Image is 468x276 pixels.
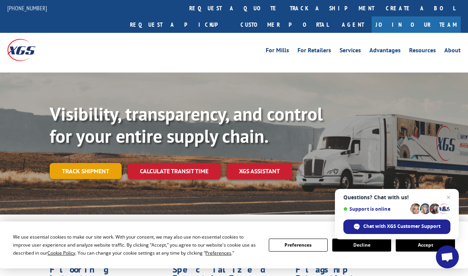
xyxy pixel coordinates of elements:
span: Chat with XGS Customer Support [363,223,440,230]
a: Join Our Team [372,16,461,33]
a: About [444,47,461,56]
a: [PHONE_NUMBER] [7,4,47,12]
a: Resources [409,47,436,56]
a: Track shipment [50,163,122,179]
a: For Retailers [297,47,331,56]
a: For Mills [266,47,289,56]
span: Support is online [343,206,408,212]
div: Open chat [436,245,459,268]
a: Request a pickup [124,16,235,33]
a: Calculate transit time [128,163,221,179]
span: Preferences [205,250,231,256]
a: Agent [334,16,372,33]
div: Chat with XGS Customer Support [343,220,450,234]
span: Cookie Policy [47,250,75,256]
button: Decline [332,239,391,252]
button: Preferences [269,239,328,252]
span: Close chat [444,193,453,202]
b: Visibility, transparency, and control for your entire supply chain. [50,102,323,148]
button: Accept [396,239,455,252]
a: Customer Portal [235,16,334,33]
span: Questions? Chat with us! [343,194,450,200]
div: We use essential cookies to make our site work. With your consent, we may also use non-essential ... [13,233,259,257]
a: Advantages [369,47,401,56]
a: Services [340,47,361,56]
a: XGS ASSISTANT [227,163,292,179]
